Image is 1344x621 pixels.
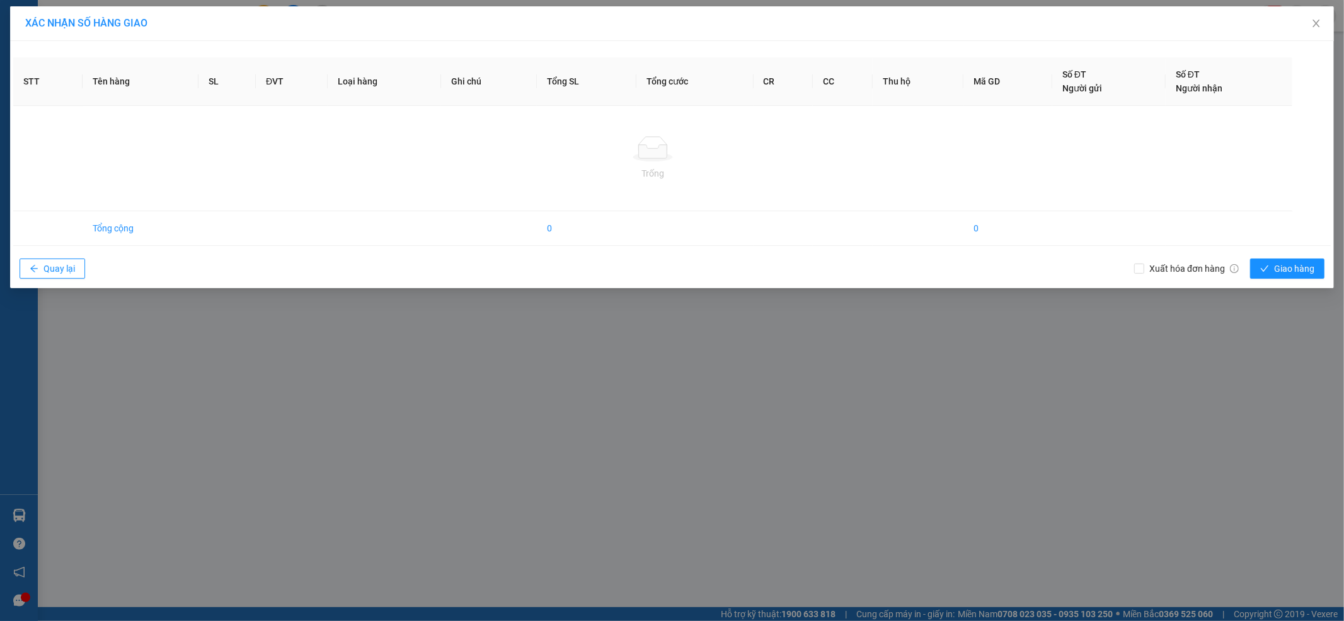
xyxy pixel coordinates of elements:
[963,57,1052,106] th: Mã GD
[963,211,1052,246] td: 0
[537,211,636,246] td: 0
[328,57,441,106] th: Loại hàng
[198,57,256,106] th: SL
[873,57,963,106] th: Thu hộ
[43,262,75,276] span: Quay lại
[1062,69,1086,79] span: Số ĐT
[813,57,873,106] th: CC
[13,57,83,106] th: STT
[14,48,134,70] strong: 024 3236 3236 -
[83,211,198,246] td: Tổng cộng
[21,6,127,33] strong: Công ty TNHH Phúc Xuyên
[83,57,198,106] th: Tên hàng
[1144,262,1244,276] span: Xuất hóa đơn hàng
[1062,83,1102,93] span: Người gửi
[13,37,134,81] span: Gửi hàng [GEOGRAPHIC_DATA]: Hotline:
[1299,6,1334,42] button: Close
[1260,264,1269,274] span: check
[1230,264,1239,273] span: info-circle
[1274,262,1314,276] span: Giao hàng
[23,166,1282,180] div: Trống
[636,57,754,106] th: Tổng cước
[30,264,38,274] span: arrow-left
[537,57,636,106] th: Tổng SL
[1176,83,1222,93] span: Người nhận
[20,258,85,279] button: arrow-leftQuay lại
[754,57,813,106] th: CR
[1176,69,1200,79] span: Số ĐT
[34,59,134,81] strong: 0888 827 827 - 0848 827 827
[1311,18,1321,28] span: close
[1250,258,1324,279] button: checkGiao hàng
[441,57,537,106] th: Ghi chú
[19,84,129,118] span: Gửi hàng Hạ Long: Hotline:
[256,57,328,106] th: ĐVT
[25,17,147,29] span: XÁC NHẬN SỐ HÀNG GIAO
